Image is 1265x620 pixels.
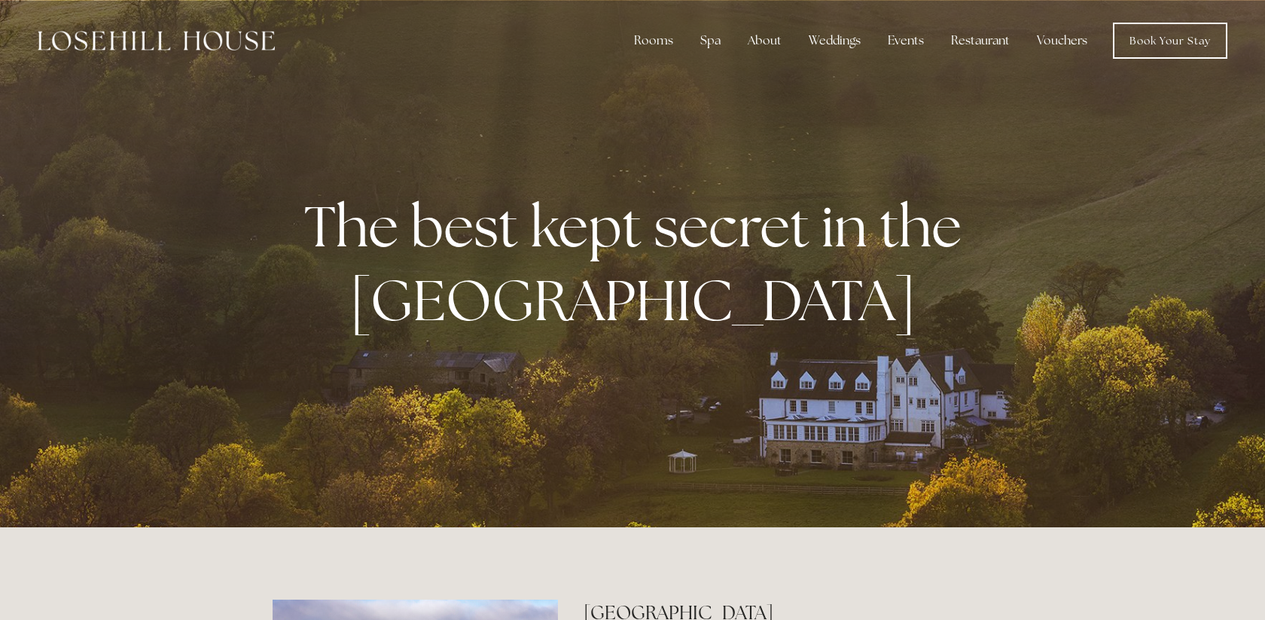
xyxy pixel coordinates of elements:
a: Book Your Stay [1113,23,1227,59]
div: Restaurant [939,26,1022,56]
div: Spa [688,26,733,56]
div: Events [876,26,936,56]
strong: The best kept secret in the [GEOGRAPHIC_DATA] [304,189,974,337]
div: Rooms [622,26,685,56]
div: About [736,26,794,56]
a: Vouchers [1025,26,1099,56]
div: Weddings [797,26,873,56]
img: Losehill House [38,31,275,50]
